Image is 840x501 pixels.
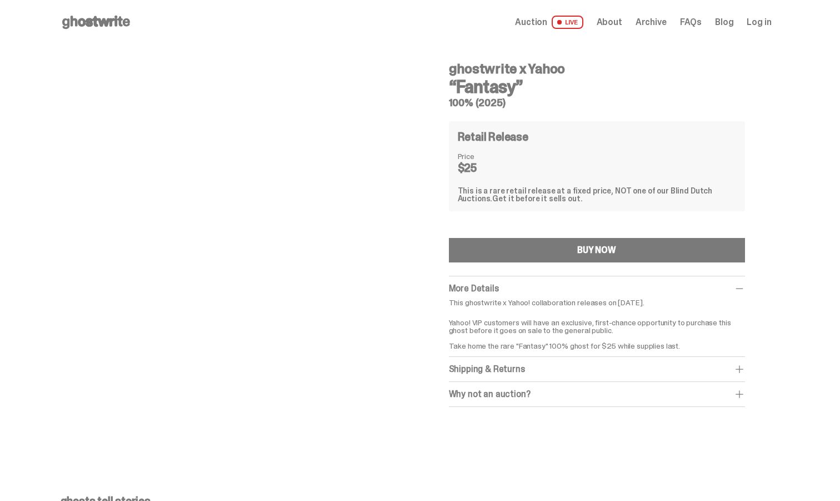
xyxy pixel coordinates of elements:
[449,238,745,262] button: BUY NOW
[458,162,513,173] dd: $25
[449,389,745,400] div: Why not an auction?
[636,18,667,27] a: Archive
[449,282,499,294] span: More Details
[458,152,513,160] dt: Price
[458,187,736,202] div: This is a rare retail release at a fixed price, NOT one of our Blind Dutch Auctions.
[492,194,582,204] span: Get it before it sells out.
[449,98,745,108] h5: 100% (2025)
[515,16,583,29] a: Auction LIVE
[597,18,622,27] a: About
[680,18,702,27] a: FAQs
[577,246,616,255] div: BUY NOW
[715,18,733,27] a: Blog
[449,299,745,306] p: This ghostwrite x Yahoo! collaboration releases on [DATE].
[449,62,745,76] h4: ghostwrite x Yahoo
[449,311,745,350] p: Yahoo! VIP customers will have an exclusive, first-chance opportunity to purchase this ghost befo...
[515,18,547,27] span: Auction
[747,18,771,27] a: Log in
[449,78,745,96] h3: “Fantasy”
[449,364,745,375] div: Shipping & Returns
[458,131,528,142] h4: Retail Release
[552,16,583,29] span: LIVE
